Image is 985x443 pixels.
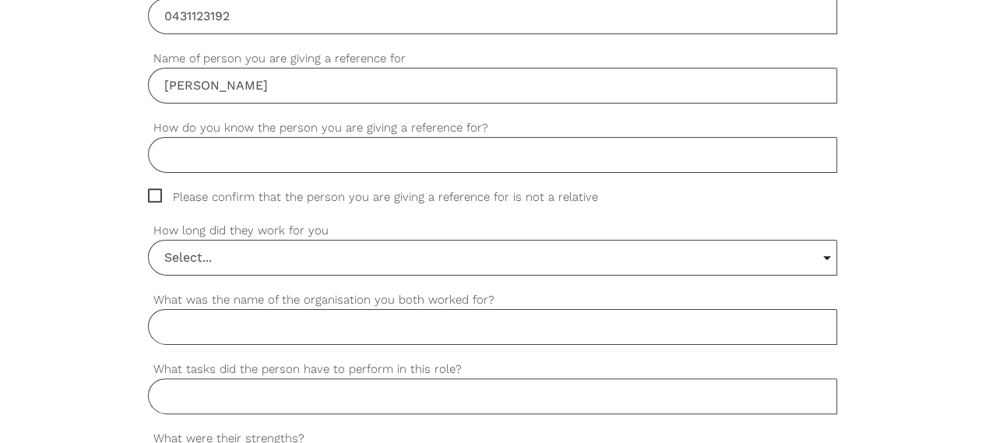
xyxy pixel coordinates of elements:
label: What tasks did the person have to perform in this role? [148,360,838,378]
label: How do you know the person you are giving a reference for? [148,119,838,137]
label: What was the name of the organisation you both worked for? [148,291,838,309]
span: Please confirm that the person you are giving a reference for is not a relative [148,188,628,206]
label: Name of person you are giving a reference for [148,50,838,68]
label: How long did they work for you [148,222,838,240]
